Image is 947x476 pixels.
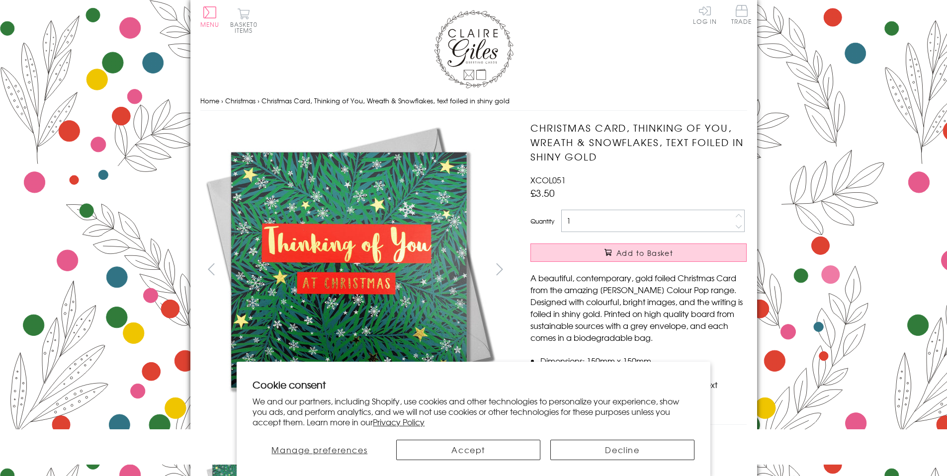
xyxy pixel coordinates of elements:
[200,6,220,27] button: Menu
[693,5,717,24] a: Log In
[258,96,259,105] span: ›
[530,121,747,163] h1: Christmas Card, Thinking of You, Wreath & Snowflakes, text foiled in shiny gold
[731,5,752,24] span: Trade
[253,396,694,427] p: We and our partners, including Shopify, use cookies and other technologies to personalize your ex...
[530,243,747,262] button: Add to Basket
[261,96,510,105] span: Christmas Card, Thinking of You, Wreath & Snowflakes, text foiled in shiny gold
[511,121,809,419] img: Christmas Card, Thinking of You, Wreath & Snowflakes, text foiled in shiny gold
[200,91,747,111] nav: breadcrumbs
[550,440,694,460] button: Decline
[540,355,747,367] li: Dimensions: 150mm x 150mm
[235,20,258,35] span: 0 items
[434,10,514,88] img: Claire Giles Greetings Cards
[200,20,220,29] span: Menu
[253,378,694,392] h2: Cookie consent
[200,258,223,280] button: prev
[221,96,223,105] span: ›
[373,416,425,428] a: Privacy Policy
[616,248,673,258] span: Add to Basket
[731,5,752,26] a: Trade
[530,174,566,186] span: XCOL051
[488,258,511,280] button: next
[271,444,367,456] span: Manage preferences
[530,186,555,200] span: £3.50
[200,96,219,105] a: Home
[225,96,256,105] a: Christmas
[530,272,747,343] p: A beautiful, contemporary, gold foiled Christmas Card from the amazing [PERSON_NAME] Colour Pop r...
[200,121,498,419] img: Christmas Card, Thinking of You, Wreath & Snowflakes, text foiled in shiny gold
[530,217,554,226] label: Quantity
[253,440,386,460] button: Manage preferences
[230,8,258,33] button: Basket0 items
[396,440,540,460] button: Accept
